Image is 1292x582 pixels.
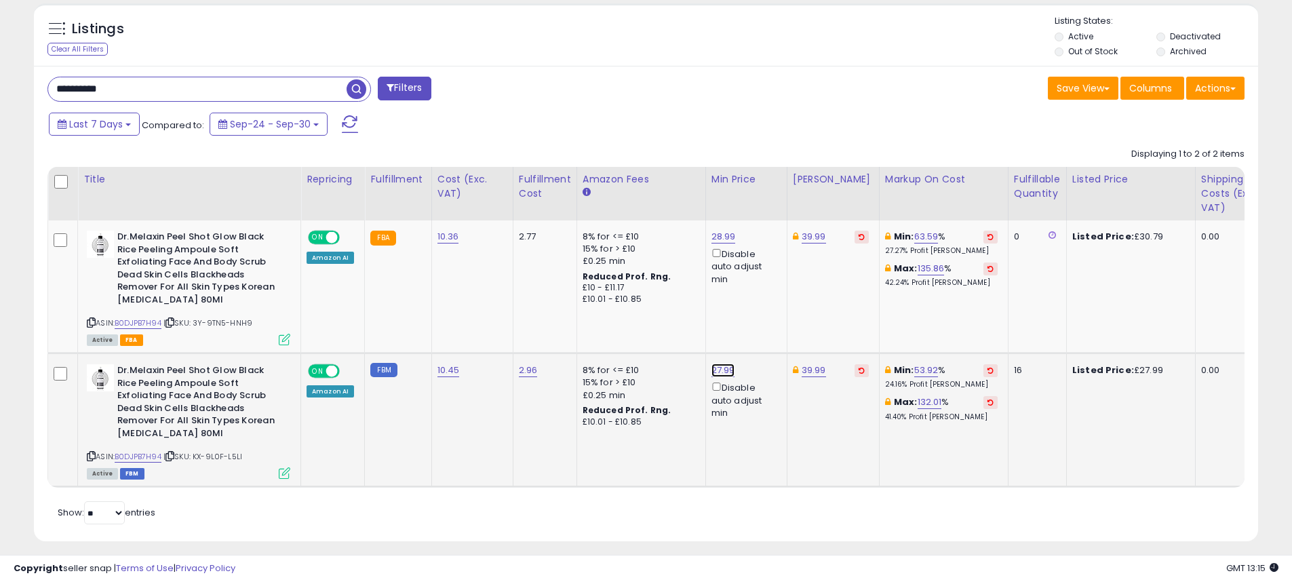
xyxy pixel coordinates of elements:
[1120,77,1184,100] button: Columns
[307,172,359,187] div: Repricing
[309,366,326,377] span: ON
[885,396,998,421] div: %
[14,562,63,575] strong: Copyright
[885,231,998,256] div: %
[1014,172,1061,201] div: Fulfillable Quantity
[885,364,998,389] div: %
[370,172,425,187] div: Fulfillment
[163,451,242,462] span: | SKU: KX-9L0F-L5LI
[115,451,161,463] a: B0DJPB7H94
[1186,77,1245,100] button: Actions
[120,468,144,480] span: FBM
[1072,231,1185,243] div: £30.79
[1014,364,1056,376] div: 16
[1014,231,1056,243] div: 0
[1055,15,1258,28] p: Listing States:
[894,262,918,275] b: Max:
[711,246,777,286] div: Disable auto adjust min
[87,468,118,480] span: All listings currently available for purchase on Amazon
[87,364,290,478] div: ASIN:
[894,230,914,243] b: Min:
[309,232,326,244] span: ON
[338,366,359,377] span: OFF
[87,364,114,391] img: 31octKLbz6L._SL40_.jpg
[210,113,328,136] button: Sep-24 - Sep-30
[802,364,826,377] a: 39.99
[1201,172,1271,215] div: Shipping Costs (Exc. VAT)
[72,20,124,39] h5: Listings
[894,364,914,376] b: Min:
[583,376,695,389] div: 15% for > £10
[115,317,161,329] a: B0DJPB7H94
[1072,364,1134,376] b: Listed Price:
[69,117,123,131] span: Last 7 Days
[885,412,998,422] p: 41.40% Profit [PERSON_NAME]
[711,230,736,244] a: 28.99
[142,119,204,132] span: Compared to:
[583,255,695,267] div: £0.25 min
[914,364,939,377] a: 53.92
[378,77,431,100] button: Filters
[519,231,566,243] div: 2.77
[885,246,998,256] p: 27.27% Profit [PERSON_NAME]
[1072,364,1185,376] div: £27.99
[583,416,695,428] div: £10.01 - £10.85
[583,404,671,416] b: Reduced Prof. Rng.
[1072,230,1134,243] b: Listed Price:
[885,172,1002,187] div: Markup on Cost
[117,364,282,443] b: Dr.Melaxin Peel Shot Glow Black Rice Peeling Ampoule Soft Exfoliating Face And Body Scrub Dead Sk...
[437,172,507,201] div: Cost (Exc. VAT)
[338,232,359,244] span: OFF
[120,334,143,346] span: FBA
[918,395,942,409] a: 132.01
[583,172,700,187] div: Amazon Fees
[370,363,397,377] small: FBM
[14,562,235,575] div: seller snap | |
[583,243,695,255] div: 15% for > £10
[87,334,118,346] span: All listings currently available for purchase on Amazon
[583,282,695,294] div: £10 - £11.17
[1048,77,1118,100] button: Save View
[230,117,311,131] span: Sep-24 - Sep-30
[437,364,460,377] a: 10.45
[83,172,295,187] div: Title
[918,262,945,275] a: 135.86
[87,231,290,344] div: ASIN:
[1201,231,1266,243] div: 0.00
[583,271,671,282] b: Reduced Prof. Rng.
[583,231,695,243] div: 8% for <= £10
[49,113,140,136] button: Last 7 Days
[1072,172,1190,187] div: Listed Price
[519,172,571,201] div: Fulfillment Cost
[1129,81,1172,95] span: Columns
[519,364,538,377] a: 2.96
[711,380,777,419] div: Disable auto adjust min
[583,187,591,199] small: Amazon Fees.
[879,167,1008,220] th: The percentage added to the cost of goods (COGS) that forms the calculator for Min & Max prices.
[793,172,874,187] div: [PERSON_NAME]
[894,395,918,408] b: Max:
[87,231,114,258] img: 31octKLbz6L._SL40_.jpg
[914,230,939,244] a: 63.59
[47,43,108,56] div: Clear All Filters
[885,278,998,288] p: 42.24% Profit [PERSON_NAME]
[1201,364,1266,376] div: 0.00
[1170,31,1221,42] label: Deactivated
[307,385,354,397] div: Amazon AI
[711,364,735,377] a: 27.99
[885,263,998,288] div: %
[163,317,252,328] span: | SKU: 3Y-9TN5-HNH9
[116,562,174,575] a: Terms of Use
[307,252,354,264] div: Amazon AI
[583,294,695,305] div: £10.01 - £10.85
[58,506,155,519] span: Show: entries
[583,364,695,376] div: 8% for <= £10
[802,230,826,244] a: 39.99
[437,230,459,244] a: 10.36
[1170,45,1207,57] label: Archived
[1068,31,1093,42] label: Active
[370,231,395,246] small: FBA
[176,562,235,575] a: Privacy Policy
[583,389,695,402] div: £0.25 min
[1131,148,1245,161] div: Displaying 1 to 2 of 2 items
